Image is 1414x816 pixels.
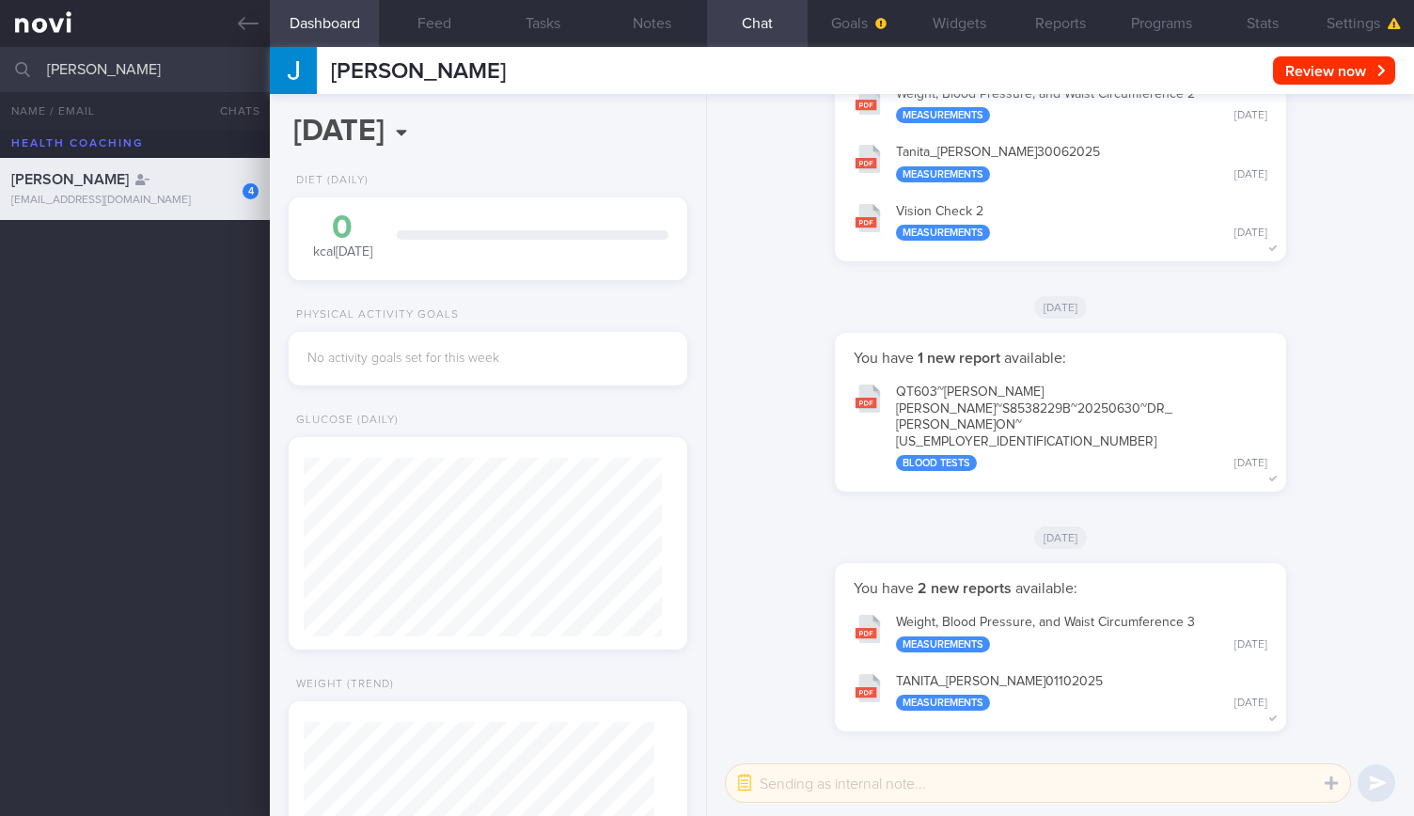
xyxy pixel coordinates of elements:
[896,166,990,182] div: Measurements
[1234,697,1267,711] div: [DATE]
[1234,168,1267,182] div: [DATE]
[1034,296,1088,319] span: [DATE]
[1234,638,1267,652] div: [DATE]
[844,662,1277,721] button: TANITA_[PERSON_NAME]01102025 Measurements [DATE]
[896,615,1267,652] div: Weight, Blood Pressure, and Waist Circumference 3
[854,349,1267,368] p: You have available:
[896,636,990,652] div: Measurements
[896,455,977,471] div: Blood Tests
[896,695,990,711] div: Measurements
[844,133,1277,192] button: Tanita_[PERSON_NAME]30062025 Measurements [DATE]
[844,603,1277,662] button: Weight, Blood Pressure, and Waist Circumference 3 Measurements [DATE]
[11,194,259,208] div: [EMAIL_ADDRESS][DOMAIN_NAME]
[307,212,378,244] div: 0
[1234,227,1267,241] div: [DATE]
[307,351,668,368] div: No activity goals set for this week
[1273,56,1395,85] button: Review now
[896,204,1267,242] div: Vision Check 2
[896,86,1267,124] div: Weight, Blood Pressure, and Waist Circumference 2
[914,351,1004,366] strong: 1 new report
[914,581,1015,596] strong: 2 new reports
[307,212,378,261] div: kcal [DATE]
[896,674,1267,712] div: TANITA_ [PERSON_NAME] 01102025
[289,414,399,428] div: Glucose (Daily)
[331,60,506,83] span: [PERSON_NAME]
[844,74,1277,133] button: Weight, Blood Pressure, and Waist Circumference 2 Measurements [DATE]
[243,183,259,199] div: 4
[195,92,270,130] button: Chats
[1234,109,1267,123] div: [DATE]
[896,145,1267,182] div: Tanita_ [PERSON_NAME] 30062025
[844,192,1277,251] button: Vision Check 2 Measurements [DATE]
[844,372,1277,480] button: QT603~[PERSON_NAME][PERSON_NAME]~S8538229B~20250630~DR_[PERSON_NAME]ON~[US_EMPLOYER_IDENTIFICATIO...
[11,172,129,187] span: [PERSON_NAME]
[289,308,459,322] div: Physical Activity Goals
[289,174,369,188] div: Diet (Daily)
[896,225,990,241] div: Measurements
[1034,526,1088,549] span: [DATE]
[896,107,990,123] div: Measurements
[289,678,394,692] div: Weight (Trend)
[1234,457,1267,471] div: [DATE]
[854,579,1267,598] p: You have available:
[896,384,1267,471] div: QT603~[PERSON_NAME] [PERSON_NAME]~S8538229B~20250630~DR_ [PERSON_NAME] ON~[US_EMPLOYER_IDENTIFICA...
